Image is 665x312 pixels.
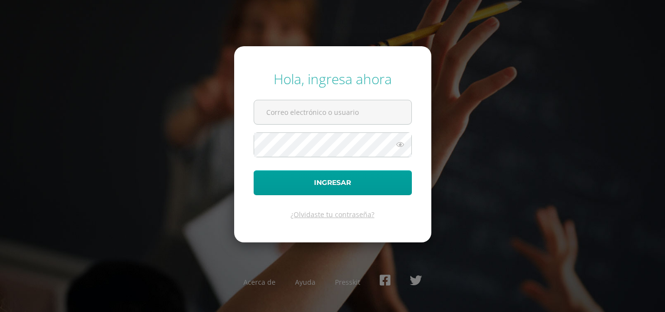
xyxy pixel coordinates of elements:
[335,277,360,287] a: Presskit
[254,170,412,195] button: Ingresar
[254,70,412,88] div: Hola, ingresa ahora
[243,277,276,287] a: Acerca de
[295,277,315,287] a: Ayuda
[291,210,374,219] a: ¿Olvidaste tu contraseña?
[254,100,411,124] input: Correo electrónico o usuario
